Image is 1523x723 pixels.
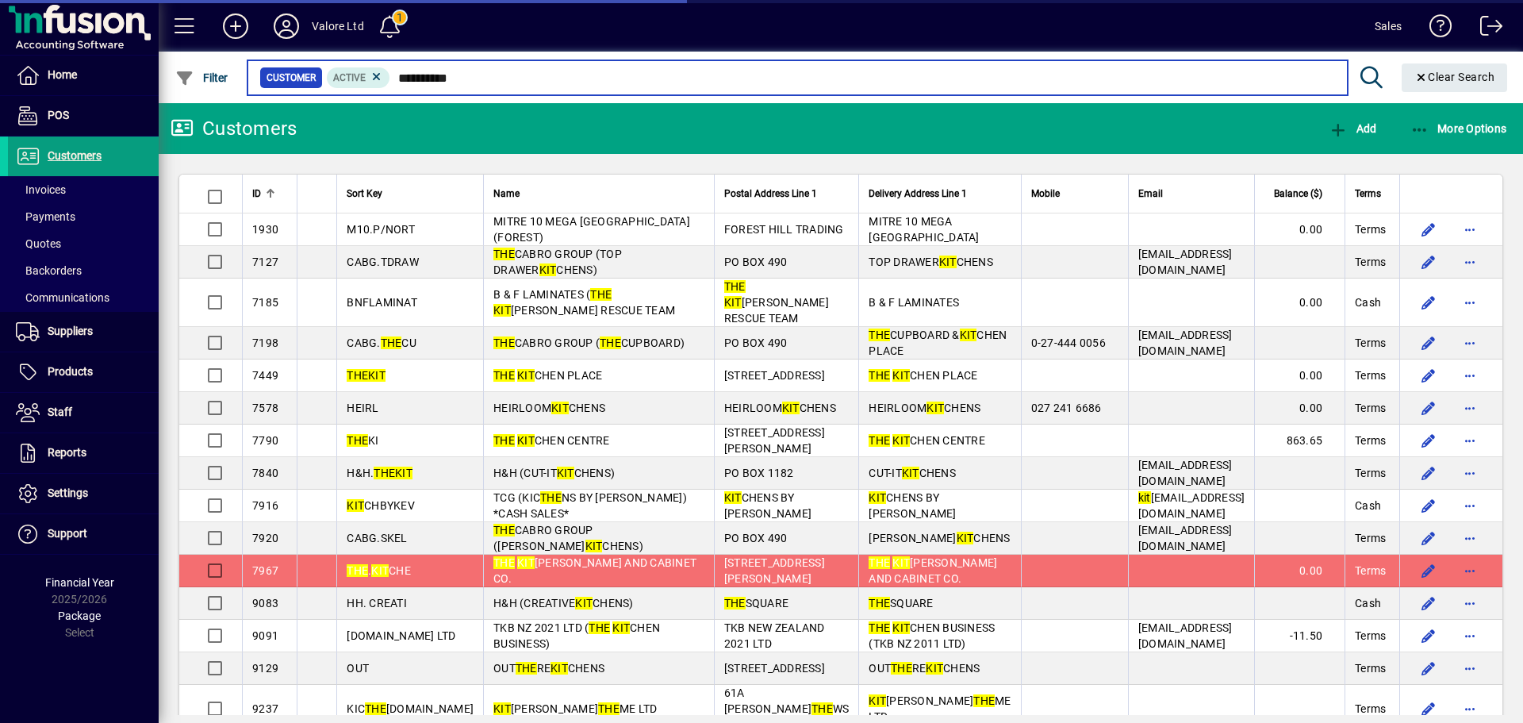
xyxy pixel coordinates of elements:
[252,467,278,479] span: 7840
[8,284,159,311] a: Communications
[892,556,910,569] em: KIT
[48,149,102,162] span: Customers
[1138,185,1245,202] div: Email
[493,402,605,414] span: HEIRLOOM CHENS
[1138,329,1233,357] span: [EMAIL_ADDRESS][DOMAIN_NAME]
[1416,290,1441,315] button: Edit
[48,527,87,540] span: Support
[347,185,382,202] span: Sort Key
[48,486,88,499] span: Settings
[869,694,1011,723] span: [PERSON_NAME] ME LTD
[368,369,386,382] em: KIT
[1355,563,1386,579] span: Terms
[374,467,395,479] em: THE
[252,337,278,349] span: 7198
[612,621,630,634] em: KIT
[724,532,788,544] span: PO BOX 490
[973,694,995,707] em: THE
[585,540,603,552] em: KIT
[960,329,977,341] em: KIT
[395,467,412,479] em: KIT
[1457,623,1483,648] button: More options
[869,329,1007,357] span: CUPBOARD & CHEN PLACE
[1355,400,1386,416] span: Terms
[1355,530,1386,546] span: Terms
[1138,491,1245,520] span: [EMAIL_ADDRESS][DOMAIN_NAME]
[16,264,82,277] span: Backorders
[1254,425,1345,457] td: 863.65
[1457,217,1483,242] button: More options
[1457,330,1483,356] button: More options
[957,532,974,544] em: KIT
[347,434,368,447] em: THE
[1329,122,1376,135] span: Add
[1457,696,1483,721] button: More options
[1457,395,1483,421] button: More options
[869,402,980,414] span: HEIRLOOM CHENS
[1355,498,1381,513] span: Cash
[493,369,515,382] em: THE
[902,467,919,479] em: KIT
[891,662,912,675] em: THE
[869,369,977,382] span: CHEN PLACE
[8,514,159,554] a: Support
[48,325,93,337] span: Suppliers
[347,532,407,544] span: CABG.SKEL
[493,304,511,317] em: KIT
[551,662,568,675] em: KIT
[48,68,77,81] span: Home
[516,662,537,675] em: THE
[493,248,515,260] em: THE
[347,499,415,512] span: CHBYKEV
[1416,623,1441,648] button: Edit
[551,402,569,414] em: KIT
[1138,621,1233,650] span: [EMAIL_ADDRESS][DOMAIN_NAME]
[1254,279,1345,327] td: 0.00
[724,467,794,479] span: PO BOX 1182
[1254,555,1345,587] td: 0.00
[1355,433,1386,448] span: Terms
[347,702,474,715] span: KIC [DOMAIN_NAME]
[371,564,389,577] em: KIT
[347,296,417,309] span: BNFLAMINAT
[724,280,746,293] em: THE
[1416,249,1441,275] button: Edit
[724,597,746,610] em: THE
[1375,13,1402,39] div: Sales
[493,491,687,520] span: TCG (KIC NS BY [PERSON_NAME]) *CASH SALES*
[8,56,159,95] a: Home
[869,556,997,585] span: [PERSON_NAME] AND CABINET CO.
[869,532,1010,544] span: [PERSON_NAME] CHENS
[869,491,886,504] em: KIT
[493,434,610,447] span: CHEN CENTRE
[1138,248,1233,276] span: [EMAIL_ADDRESS][DOMAIN_NAME]
[1406,114,1511,143] button: More Options
[8,203,159,230] a: Payments
[252,662,278,675] span: 9129
[312,13,364,39] div: Valore Ltd
[210,12,261,40] button: Add
[493,337,685,349] span: CABRO GROUP ( CUPBOARD)
[869,434,985,447] span: CHEN CENTRE
[333,72,366,83] span: Active
[724,491,742,504] em: KIT
[575,597,593,610] em: KIT
[939,256,957,268] em: KIT
[869,215,979,244] span: MITRE 10 MEGA [GEOGRAPHIC_DATA]
[171,63,232,92] button: Filter
[517,434,535,447] em: KIT
[45,576,114,589] span: Financial Year
[252,296,278,309] span: 7185
[16,291,109,304] span: Communications
[347,434,378,447] span: KI
[493,597,634,610] span: H&H (CREATIVE CHENS)
[869,556,890,569] em: THE
[381,337,402,349] em: THE
[8,312,159,352] a: Suppliers
[1355,628,1386,644] span: Terms
[252,564,278,577] span: 7967
[724,256,788,268] span: PO BOX 490
[869,694,886,707] em: KIT
[598,702,620,715] em: THE
[347,223,415,236] span: M10.P/NORT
